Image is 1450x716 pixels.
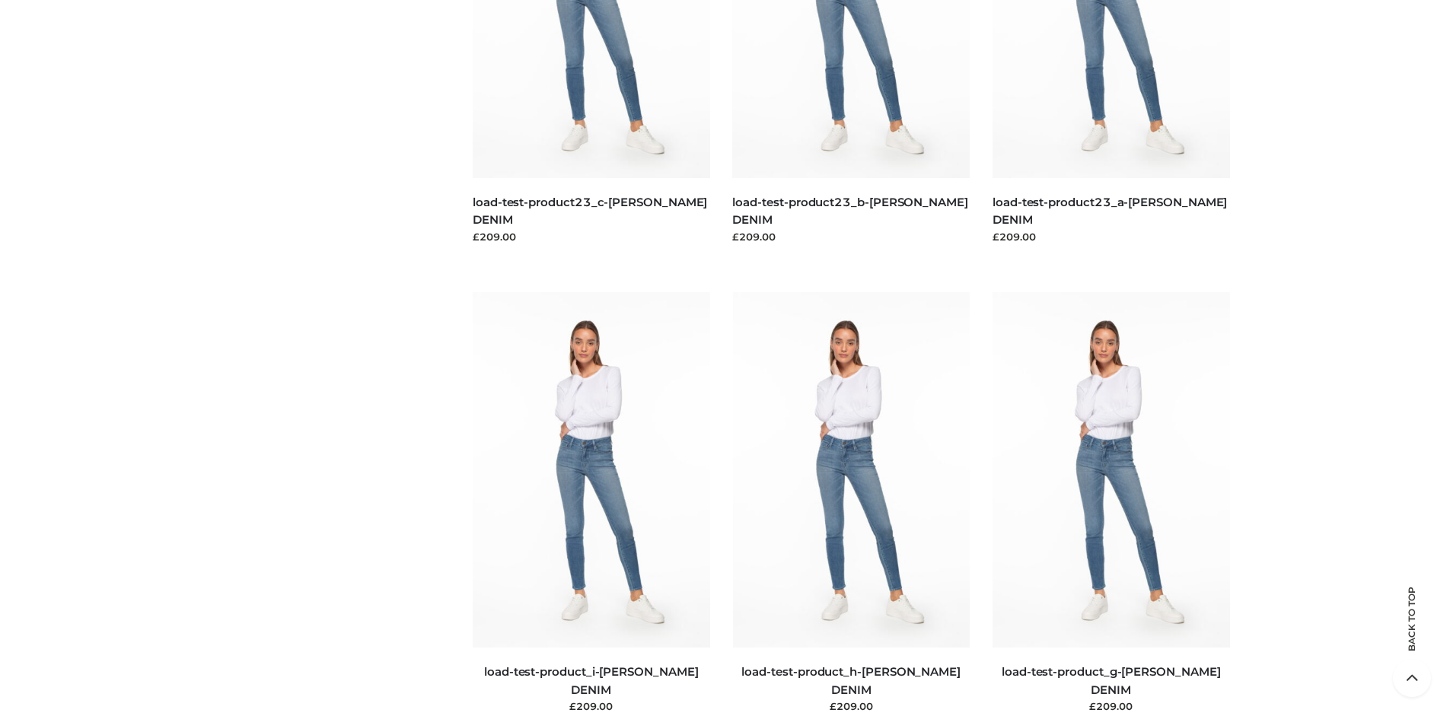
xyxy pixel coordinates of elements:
[830,700,873,712] bdi: 209.00
[733,292,970,648] img: load-test-product_h-PARKER SMITH DENIM
[830,700,837,712] span: £
[473,292,710,648] img: load-test-product_i-PARKER SMITH DENIM
[1089,700,1096,712] span: £
[993,195,1227,227] a: load-test-product23_a-[PERSON_NAME] DENIM
[993,292,1230,648] img: load-test-product_g-PARKER SMITH DENIM
[732,229,970,244] div: £209.00
[569,700,613,712] bdi: 209.00
[1393,613,1431,651] span: Back to top
[741,664,961,696] a: load-test-product_h-[PERSON_NAME] DENIM
[569,700,576,712] span: £
[993,229,1230,244] div: £209.00
[484,664,699,696] a: load-test-product_i-[PERSON_NAME] DENIM
[1089,700,1133,712] bdi: 209.00
[473,229,710,244] div: £209.00
[1002,664,1221,696] a: load-test-product_g-[PERSON_NAME] DENIM
[473,195,707,227] a: load-test-product23_c-[PERSON_NAME] DENIM
[732,195,967,227] a: load-test-product23_b-[PERSON_NAME] DENIM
